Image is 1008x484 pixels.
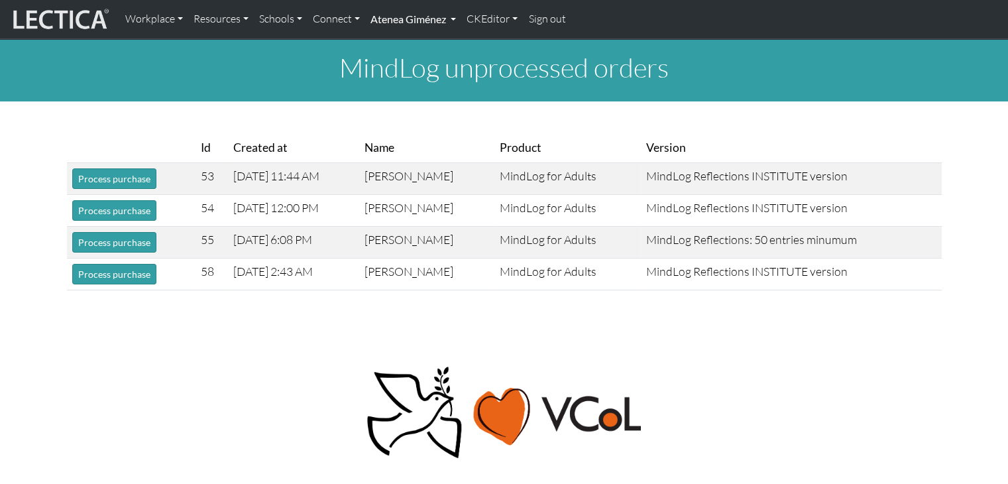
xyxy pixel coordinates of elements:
td: 55 [196,227,228,259]
td: [DATE] 6:08 PM [228,227,359,259]
td: [PERSON_NAME] [359,259,494,290]
td: 54 [196,195,228,227]
td: MindLog Reflections INSTITUTE version [640,195,941,227]
td: MindLog for Adults [494,259,640,290]
a: Resources [188,5,254,33]
a: CKEditor [461,5,523,33]
td: [DATE] 11:44 AM [228,163,359,195]
td: [DATE] 2:43 AM [228,259,359,290]
td: [PERSON_NAME] [359,163,494,195]
a: Connect [308,5,365,33]
td: [PERSON_NAME] [359,195,494,227]
td: MindLog Reflections INSTITUTE version [640,163,941,195]
th: Id [196,133,228,163]
a: Workplace [120,5,188,33]
th: Name [359,133,494,163]
img: lecticalive [10,7,109,32]
button: Process purchase [72,232,156,253]
th: Product [494,133,640,163]
button: Process purchase [72,264,156,284]
td: [DATE] 12:00 PM [228,195,359,227]
th: Version [640,133,941,163]
a: Schools [254,5,308,33]
button: Process purchase [72,168,156,189]
a: Atenea Giménez [365,5,461,33]
a: Sign out [523,5,571,33]
td: [PERSON_NAME] [359,227,494,259]
td: 53 [196,163,228,195]
th: Created at [228,133,359,163]
td: MindLog for Adults [494,227,640,259]
button: Process purchase [72,200,156,221]
td: MindLog Reflections: 50 entries minumum [640,227,941,259]
td: 58 [196,259,228,290]
td: MindLog for Adults [494,163,640,195]
td: MindLog Reflections INSTITUTE version [640,259,941,290]
img: Peace, love, VCoL [363,365,646,461]
td: MindLog for Adults [494,195,640,227]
